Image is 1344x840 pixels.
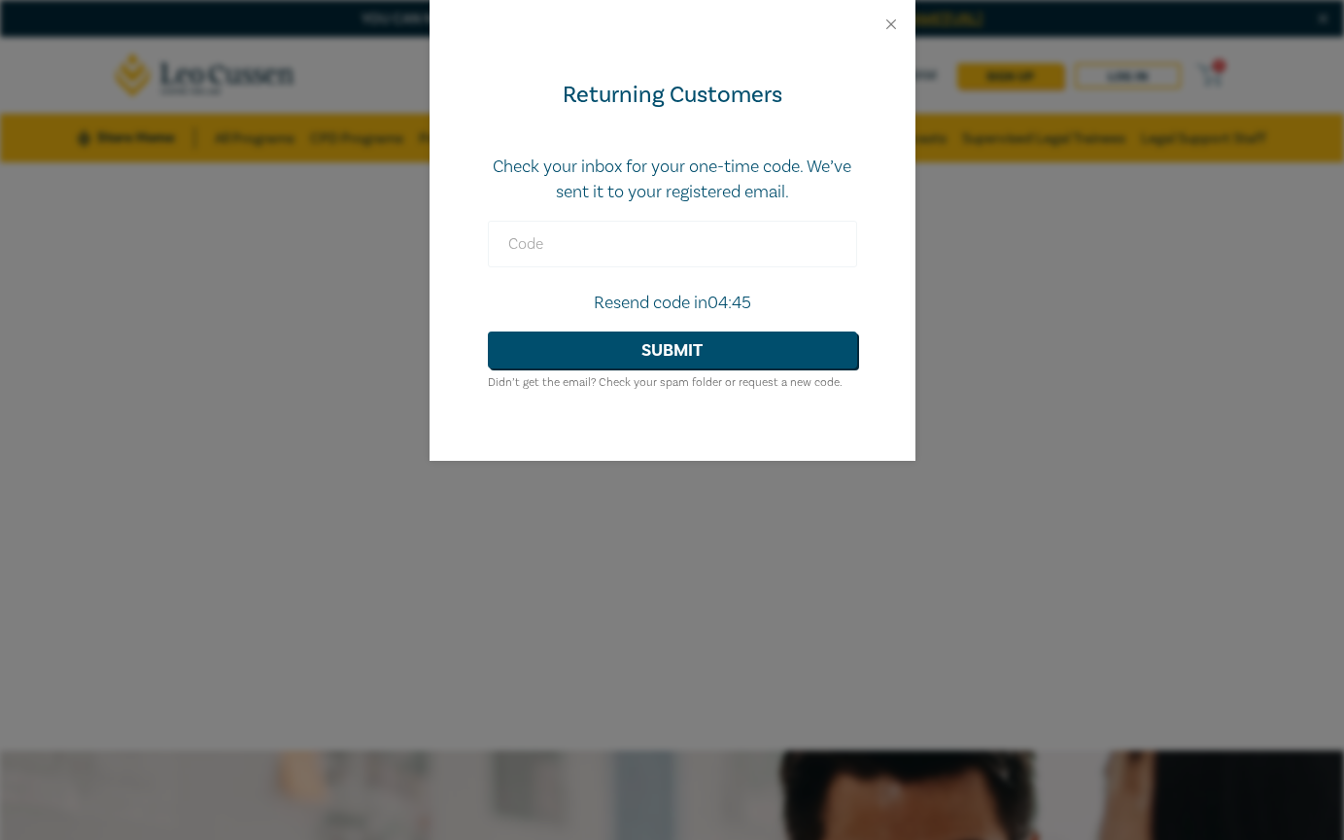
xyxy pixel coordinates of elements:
[488,80,857,111] div: Returning Customers
[488,375,843,390] small: Didn’t get the email? Check your spam folder or request a new code.
[882,16,900,33] button: Close
[488,332,857,368] button: Submit
[488,155,857,205] p: Check your inbox for your one-time code. We’ve sent it to your registered email.
[488,221,857,267] input: Code
[488,291,857,316] p: Resend code in 04:45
